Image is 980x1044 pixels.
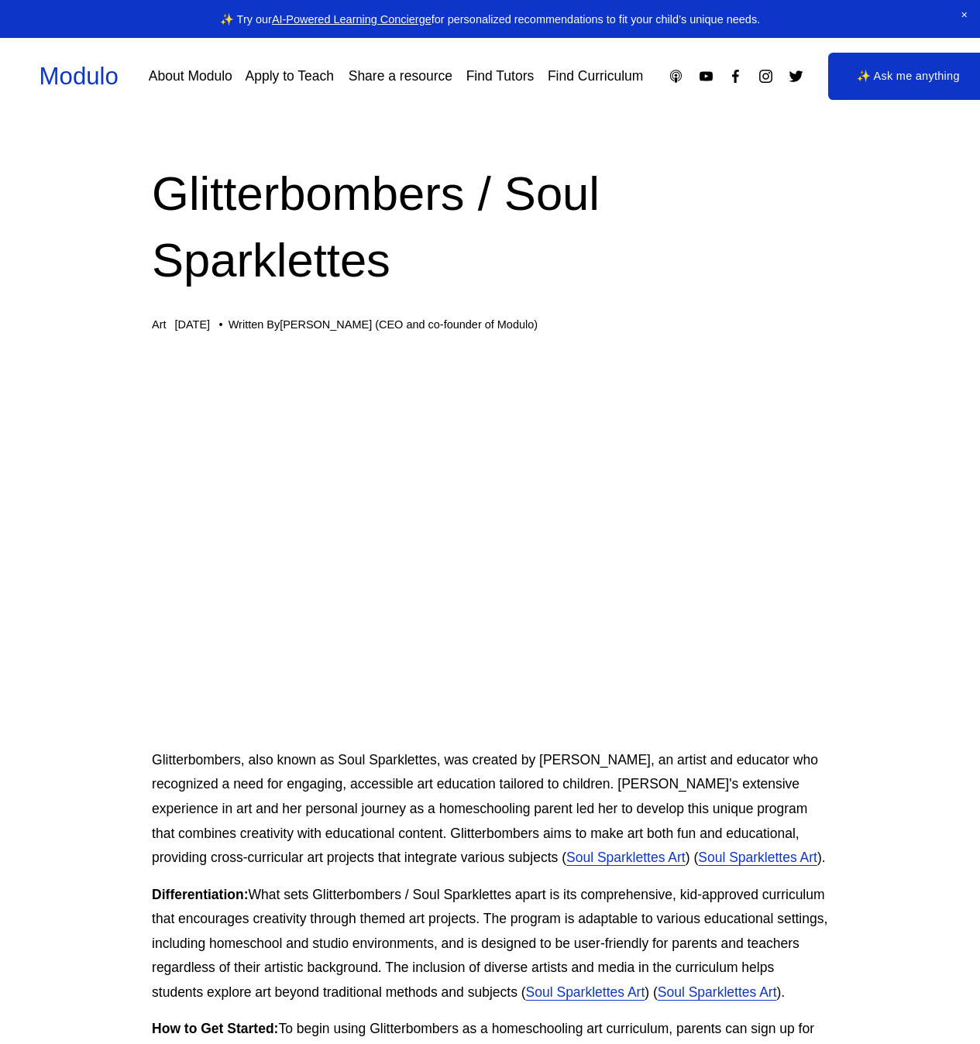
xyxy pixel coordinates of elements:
div: Written By [229,318,538,331]
a: Modulo [40,63,119,90]
a: Soul Sparklettes Art [698,850,817,865]
a: YouTube [698,68,714,84]
a: Art [152,318,167,331]
iframe: Tulip Time | How to Draw a Tulip | Tulip Art Project [152,340,828,722]
a: [PERSON_NAME] (CEO and co-founder of Modulo) [280,318,538,331]
a: Soul Sparklettes Art [658,984,777,1000]
span: [DATE] [175,318,211,331]
a: Soul Sparklettes Art [526,984,645,1000]
a: Find Curriculum [548,63,644,90]
a: Apple Podcasts [668,68,684,84]
a: Facebook [727,68,744,84]
a: Find Tutors [466,63,535,90]
a: Soul Sparklettes Art [566,850,686,865]
a: Instagram [758,68,774,84]
p: What sets Glitterbombers / Soul Sparklettes apart is its comprehensive, kid-approved curriculum t... [152,883,828,1005]
a: Share a resource [349,63,452,90]
strong: Differentiation: [152,887,248,902]
p: Glitterbombers, also known as Soul Sparklettes, was created by [PERSON_NAME], an artist and educa... [152,748,828,871]
strong: How to Get Started: [152,1021,278,1036]
a: Twitter [788,68,804,84]
h1: Glitterbombers / Soul Sparklettes [152,160,828,294]
a: About Modulo [149,63,232,90]
a: Apply to Teach [246,63,334,90]
a: AI-Powered Learning Concierge [272,13,432,26]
